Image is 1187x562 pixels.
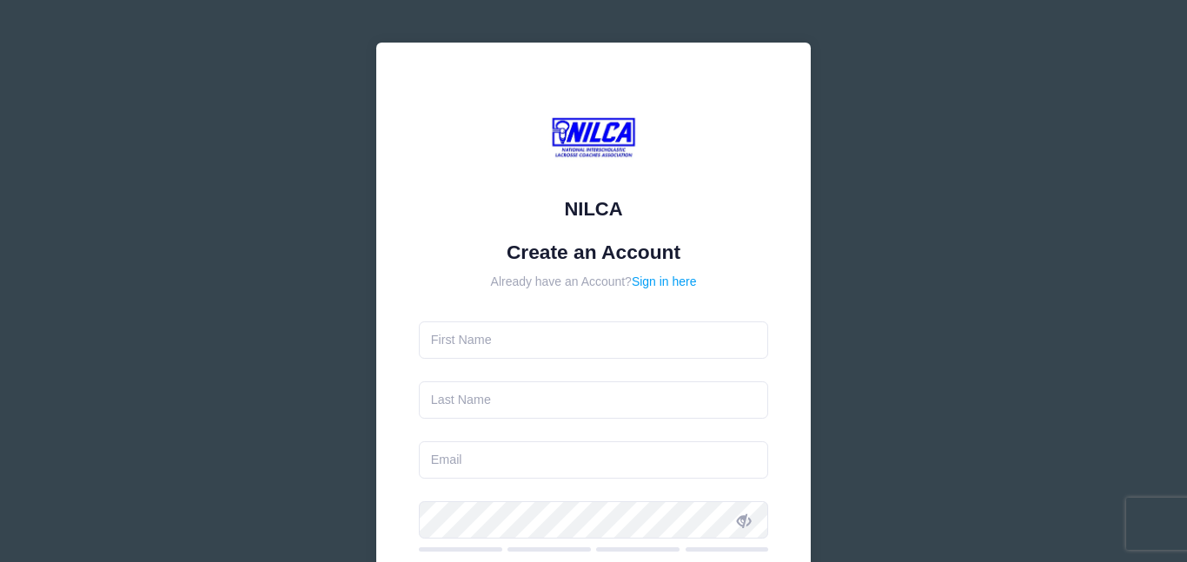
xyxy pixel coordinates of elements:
[541,85,646,189] img: NILCA
[419,381,769,419] input: Last Name
[419,321,769,359] input: First Name
[419,273,769,291] div: Already have an Account?
[419,241,769,264] h1: Create an Account
[632,274,697,288] a: Sign in here
[419,441,769,479] input: Email
[419,195,769,223] div: NILCA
